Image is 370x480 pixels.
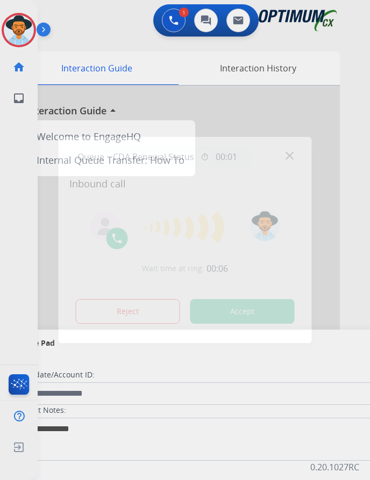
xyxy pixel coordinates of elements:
span: CDA Renewal Status [109,150,198,163]
img: agent-avatar [97,218,114,235]
p: 0.20.1027RC [310,461,359,474]
img: close-button [286,152,294,160]
mat-icon: timer [201,152,209,161]
img: avatar [250,211,280,241]
p: Queue [74,150,109,163]
span: Inbound call [69,176,301,191]
img: call-icon [111,232,124,245]
span: 00:01 [216,150,237,163]
span: 00:06 [207,262,228,275]
span: Wait time at ring: [142,263,204,274]
button: Accept [190,299,295,324]
button: Reject [76,299,180,324]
